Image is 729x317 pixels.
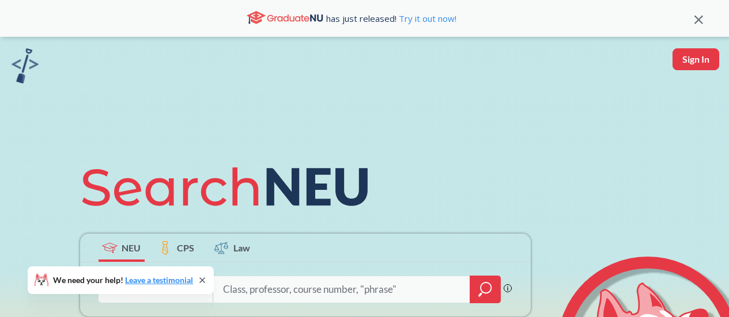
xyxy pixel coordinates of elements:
button: Sign In [673,48,719,70]
span: We need your help! [53,276,193,284]
span: NEU [122,241,141,254]
span: has just released! [326,12,456,25]
a: Try it out now! [396,13,456,24]
input: Class, professor, course number, "phrase" [222,277,462,301]
img: sandbox logo [12,48,39,83]
span: CPS [177,241,194,254]
a: sandbox logo [12,48,39,87]
a: Leave a testimonial [125,275,193,285]
span: Law [233,241,250,254]
svg: magnifying glass [478,281,492,297]
div: magnifying glass [470,276,501,303]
